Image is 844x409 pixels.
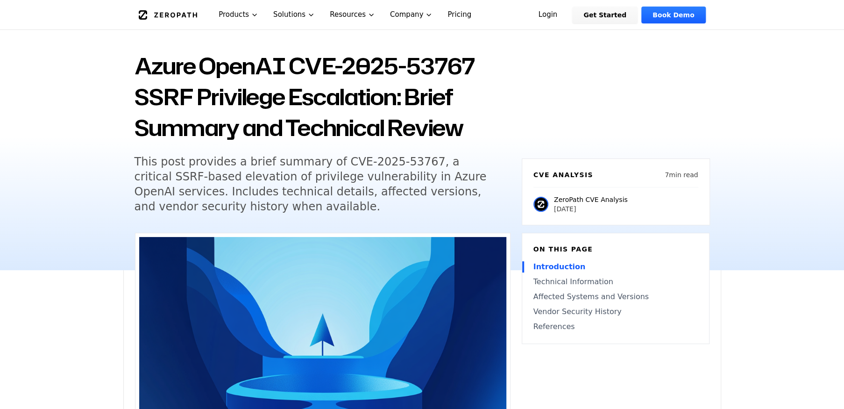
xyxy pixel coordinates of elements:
[533,197,548,212] img: ZeroPath CVE Analysis
[533,321,698,332] a: References
[533,306,698,317] a: Vendor Security History
[533,291,698,302] a: Affected Systems and Versions
[665,170,698,179] p: 7 min read
[554,204,628,214] p: [DATE]
[641,7,705,23] a: Book Demo
[135,154,493,214] h5: This post provides a brief summary of CVE-2025-53767, a critical SSRF-based elevation of privileg...
[533,261,698,273] a: Introduction
[533,276,698,287] a: Technical Information
[135,50,511,143] h1: Azure OpenAI CVE-2025-53767 SSRF Privilege Escalation: Brief Summary and Technical Review
[527,7,569,23] a: Login
[554,195,628,204] p: ZeroPath CVE Analysis
[533,244,698,254] h6: On this page
[572,7,638,23] a: Get Started
[533,170,593,179] h6: CVE Analysis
